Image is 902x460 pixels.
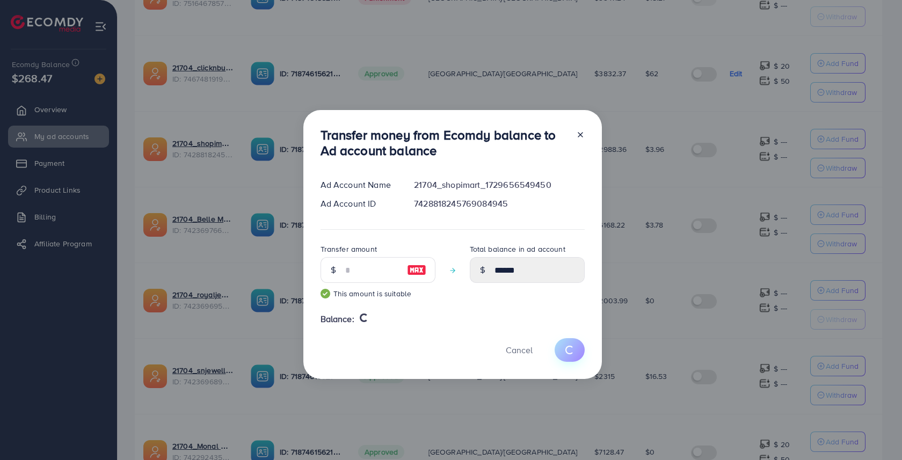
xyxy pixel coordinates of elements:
[312,179,406,191] div: Ad Account Name
[321,127,568,158] h3: Transfer money from Ecomdy balance to Ad account balance
[470,244,565,254] label: Total balance in ad account
[405,198,593,210] div: 7428818245769084945
[856,412,894,452] iframe: Chat
[321,244,377,254] label: Transfer amount
[492,338,546,361] button: Cancel
[407,264,426,276] img: image
[321,313,354,325] span: Balance:
[321,289,330,298] img: guide
[405,179,593,191] div: 21704_shopimart_1729656549450
[506,344,533,356] span: Cancel
[321,288,435,299] small: This amount is suitable
[312,198,406,210] div: Ad Account ID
